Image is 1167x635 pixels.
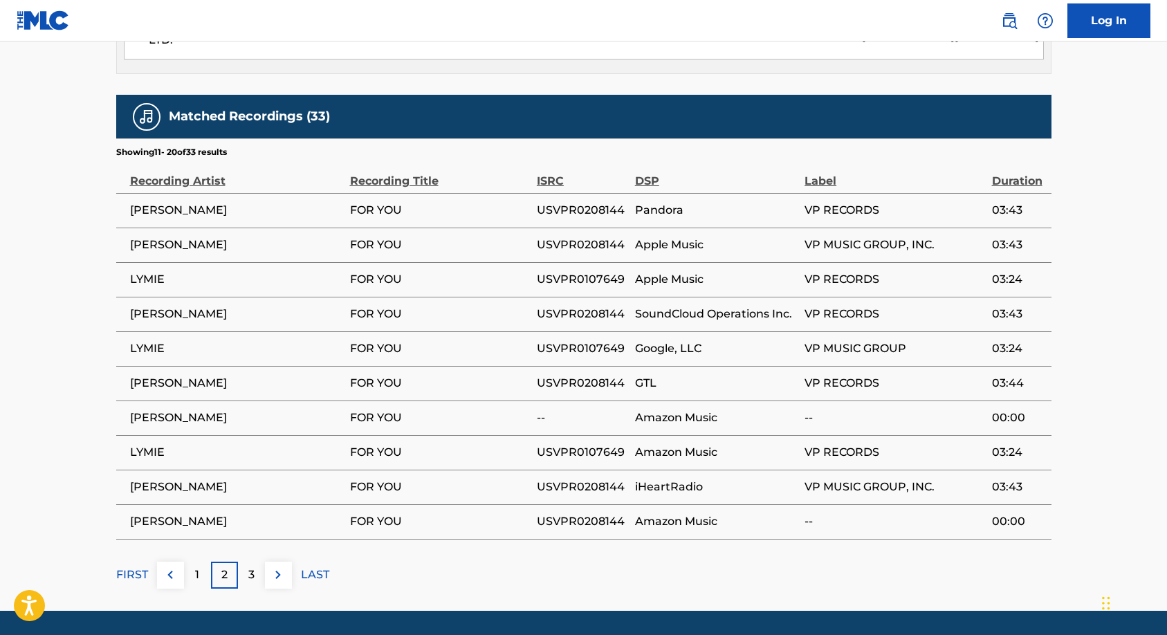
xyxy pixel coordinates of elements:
p: FIRST [116,567,148,583]
img: help [1037,12,1054,29]
p: 2 [221,567,228,583]
span: VP RECORDS [805,375,984,392]
div: Recording Artist [130,158,343,190]
img: MLC Logo [17,10,70,30]
span: USVPR0208144 [537,479,628,495]
img: right [270,567,286,583]
span: FOR YOU [350,271,530,288]
span: Amazon Music [635,409,798,426]
h5: Matched Recordings (33) [169,109,330,125]
div: Label [805,158,984,190]
span: FOR YOU [350,444,530,461]
span: 03:24 [992,340,1045,357]
p: 3 [248,567,255,583]
span: Amazon Music [635,444,798,461]
span: 03:44 [992,375,1045,392]
span: Pandora [635,202,798,219]
span: [PERSON_NAME] [130,513,343,530]
span: USVPR0107649 [537,340,628,357]
span: LYMIE [130,444,343,461]
span: 00:00 [992,409,1045,426]
span: Apple Music [635,271,798,288]
span: VP RECORDS [805,306,984,322]
span: VP RECORDS [805,444,984,461]
span: [PERSON_NAME] [130,479,343,495]
span: USVPR0208144 [537,237,628,253]
img: search [1001,12,1018,29]
span: SoundCloud Operations Inc. [635,306,798,322]
span: USVPR0208144 [537,202,628,219]
span: Apple Music [635,237,798,253]
div: Help [1031,7,1059,35]
span: GTL [635,375,798,392]
span: 03:43 [992,237,1045,253]
span: FOR YOU [350,306,530,322]
span: 03:43 [992,306,1045,322]
span: [PERSON_NAME] [130,409,343,426]
span: Google, LLC [635,340,798,357]
p: 1 [195,567,199,583]
span: 03:43 [992,202,1045,219]
span: [PERSON_NAME] [130,306,343,322]
p: Showing 11 - 20 of 33 results [116,146,227,158]
img: Matched Recordings [138,109,155,125]
span: [PERSON_NAME] [130,202,343,219]
span: -- [537,409,628,426]
span: [PERSON_NAME] [130,375,343,392]
iframe: Chat Widget [1098,569,1167,635]
span: FOR YOU [350,202,530,219]
span: USVPR0107649 [537,444,628,461]
img: left [162,567,178,583]
div: DSP [635,158,798,190]
span: LYMIE [130,340,343,357]
span: 03:43 [992,479,1045,495]
span: -- [805,409,984,426]
span: Amazon Music [635,513,798,530]
span: FOR YOU [350,479,530,495]
span: VP MUSIC GROUP, INC. [805,479,984,495]
span: FOR YOU [350,409,530,426]
div: ISRC [537,158,628,190]
span: VP MUSIC GROUP [805,340,984,357]
div: Recording Title [350,158,530,190]
a: Public Search [995,7,1023,35]
span: VP RECORDS [805,202,984,219]
span: LYMIE [130,271,343,288]
span: USVPR0107649 [537,271,628,288]
span: -- [805,513,984,530]
span: iHeartRadio [635,479,798,495]
span: FOR YOU [350,513,530,530]
span: 00:00 [992,513,1045,530]
div: Duration [992,158,1045,190]
span: VP RECORDS [805,271,984,288]
span: [PERSON_NAME] [130,237,343,253]
span: 03:24 [992,271,1045,288]
div: Drag [1102,582,1110,624]
span: USVPR0208144 [537,375,628,392]
span: FOR YOU [350,340,530,357]
span: USVPR0208144 [537,306,628,322]
span: FOR YOU [350,237,530,253]
span: 03:24 [992,444,1045,461]
p: LAST [301,567,329,583]
span: VP MUSIC GROUP, INC. [805,237,984,253]
span: USVPR0208144 [537,513,628,530]
a: Log In [1067,3,1150,38]
span: FOR YOU [350,375,530,392]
